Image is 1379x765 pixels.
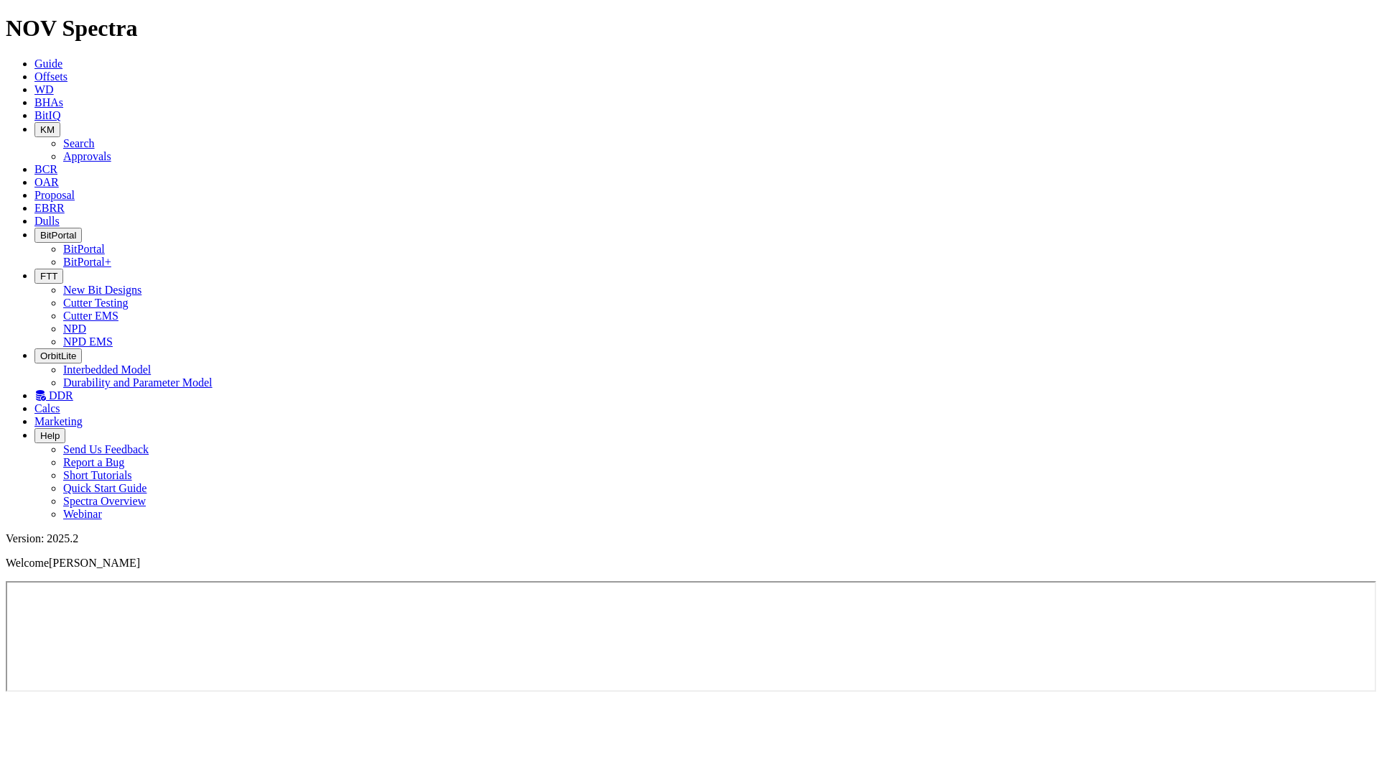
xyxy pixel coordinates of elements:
[49,389,73,402] span: DDR
[34,428,65,443] button: Help
[34,228,82,243] button: BitPortal
[63,256,111,268] a: BitPortal+
[34,57,62,70] a: Guide
[34,348,82,363] button: OrbitLite
[63,443,149,455] a: Send Us Feedback
[34,70,68,83] a: Offsets
[63,508,102,520] a: Webinar
[34,176,59,188] a: OAR
[63,495,146,507] a: Spectra Overview
[34,163,57,175] a: BCR
[34,202,65,214] a: EBRR
[34,402,60,414] a: Calcs
[63,323,86,335] a: NPD
[34,83,54,96] a: WD
[63,310,119,322] a: Cutter EMS
[40,124,55,135] span: KM
[63,456,124,468] a: Report a Bug
[34,389,73,402] a: DDR
[49,557,140,569] span: [PERSON_NAME]
[34,189,75,201] a: Proposal
[63,376,213,389] a: Durability and Parameter Model
[40,430,60,441] span: Help
[63,363,151,376] a: Interbedded Model
[63,284,141,296] a: New Bit Designs
[34,109,60,121] a: BitIQ
[63,469,132,481] a: Short Tutorials
[63,482,147,494] a: Quick Start Guide
[63,335,113,348] a: NPD EMS
[40,271,57,282] span: FTT
[40,230,76,241] span: BitPortal
[34,415,83,427] a: Marketing
[6,557,1373,570] p: Welcome
[34,215,60,227] a: Dulls
[40,351,76,361] span: OrbitLite
[6,15,1373,42] h1: NOV Spectra
[63,243,105,255] a: BitPortal
[63,297,129,309] a: Cutter Testing
[34,269,63,284] button: FTT
[34,96,63,108] a: BHAs
[63,137,95,149] a: Search
[6,532,1373,545] div: Version: 2025.2
[34,122,60,137] button: KM
[63,150,111,162] a: Approvals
